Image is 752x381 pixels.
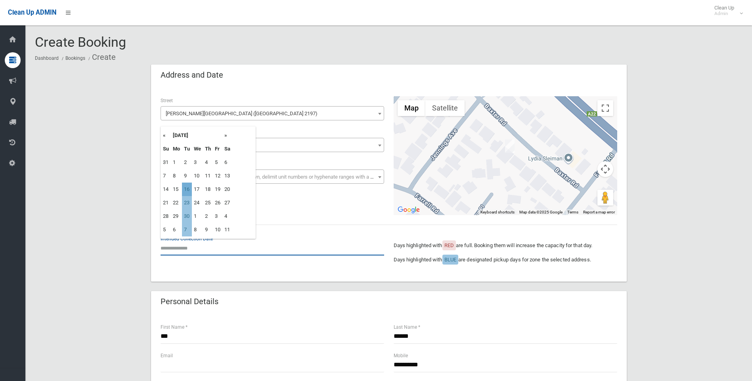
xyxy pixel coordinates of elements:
td: 1 [192,210,203,223]
span: Clean Up [710,5,742,17]
a: Report a map error [583,210,615,214]
span: Map data ©2025 Google [519,210,563,214]
td: 21 [161,196,171,210]
td: 6 [171,223,182,236]
td: 3 [192,156,203,169]
a: Bookings [65,55,85,61]
td: 7 [161,169,171,183]
th: Su [161,142,171,156]
td: 10 [213,223,222,236]
td: 16 [182,183,192,196]
td: 24 [192,196,203,210]
span: Baxter Road (BASS HILL 2197) [161,106,384,120]
button: Toggle fullscreen view [597,100,613,116]
th: « [161,129,171,142]
th: Tu [182,142,192,156]
td: 5 [213,156,222,169]
th: Th [203,142,213,156]
td: 23 [182,196,192,210]
small: Admin [714,11,734,17]
td: 29 [171,210,182,223]
td: 4 [203,156,213,169]
td: 11 [222,223,232,236]
p: Days highlighted with are designated pickup days for zone the selected address. [394,255,617,265]
td: 28 [161,210,171,223]
button: Show satellite imagery [425,100,465,116]
header: Personal Details [151,294,228,309]
td: 13 [222,169,232,183]
button: Show street map [398,100,425,116]
span: BLUE [444,257,456,263]
td: 5 [161,223,171,236]
header: Address and Date [151,67,233,83]
td: 2 [182,156,192,169]
img: Google [396,205,422,215]
td: 8 [192,223,203,236]
p: Days highlighted with are full. Booking them will increase the capacity for that day. [394,241,617,250]
span: Create Booking [35,34,126,50]
td: 2 [203,210,213,223]
td: 4 [222,210,232,223]
li: Create [86,50,116,65]
td: 30 [182,210,192,223]
button: Keyboard shortcuts [480,210,515,215]
a: Dashboard [35,55,59,61]
td: 22 [171,196,182,210]
th: Mo [171,142,182,156]
td: 6 [222,156,232,169]
td: 8 [171,169,182,183]
td: 9 [203,223,213,236]
td: 9 [182,169,192,183]
a: Terms (opens in new tab) [567,210,578,214]
span: 11 [161,138,384,152]
td: 27 [222,196,232,210]
th: We [192,142,203,156]
td: 25 [203,196,213,210]
span: RED [444,242,454,248]
button: Map camera controls [597,161,613,177]
td: 15 [171,183,182,196]
span: Select the unit number from the dropdown, delimit unit numbers or hyphenate ranges with a comma [166,174,387,180]
td: 31 [161,156,171,169]
div: 11 Baxter Road, BASS HILL NSW 2197 [505,139,515,153]
button: Drag Pegman onto the map to open Street View [597,190,613,206]
td: 12 [213,169,222,183]
td: 3 [213,210,222,223]
th: » [222,129,232,142]
td: 17 [192,183,203,196]
td: 18 [203,183,213,196]
td: 11 [203,169,213,183]
th: Sa [222,142,232,156]
td: 19 [213,183,222,196]
td: 26 [213,196,222,210]
td: 20 [222,183,232,196]
th: Fr [213,142,222,156]
td: 7 [182,223,192,236]
span: Clean Up ADMIN [8,9,56,16]
td: 10 [192,169,203,183]
td: 14 [161,183,171,196]
span: 11 [163,140,382,151]
a: Open this area in Google Maps (opens a new window) [396,205,422,215]
span: Baxter Road (BASS HILL 2197) [163,108,382,119]
td: 1 [171,156,182,169]
th: [DATE] [171,129,222,142]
